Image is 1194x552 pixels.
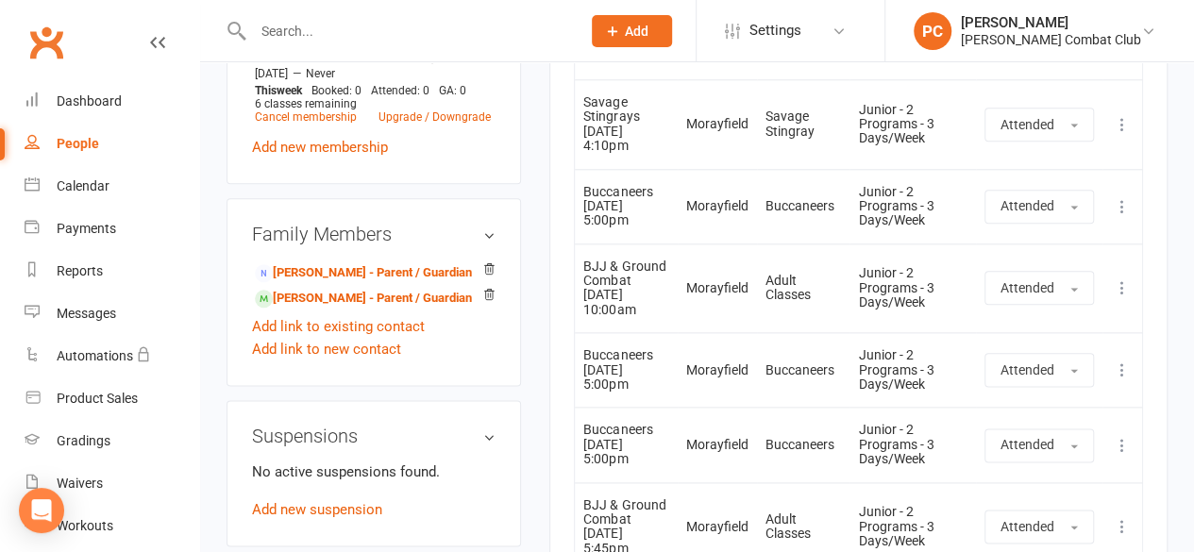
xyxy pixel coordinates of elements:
[686,117,748,131] div: Morayfield
[961,31,1141,48] div: [PERSON_NAME] Combat Club
[247,18,567,44] input: Search...
[57,93,122,109] div: Dashboard
[583,95,669,125] div: Savage Stingrays
[378,110,491,124] a: Upgrade / Downgrade
[250,84,307,97] div: week
[23,19,70,66] a: Clubworx
[255,97,357,110] span: 6 classes remaining
[858,505,967,548] div: Junior - 2 Programs - 3 Days/Week
[858,423,967,466] div: Junior - 2 Programs - 3 Days/Week
[575,243,678,333] td: [DATE] 10:00am
[583,498,669,527] div: BJJ & Ground Combat
[25,505,199,547] a: Workouts
[765,274,841,303] div: Adult Classes
[25,80,199,123] a: Dashboard
[252,426,496,446] h3: Suspensions
[25,165,199,208] a: Calendar
[984,108,1094,142] button: Attended
[765,438,841,452] div: Buccaneers
[371,84,429,97] span: Attended: 0
[1001,117,1054,132] span: Attended
[583,423,669,437] div: Buccaneers
[252,501,382,518] a: Add new suspension
[25,123,199,165] a: People
[255,110,357,124] a: Cancel membership
[858,185,967,228] div: Junior - 2 Programs - 3 Days/Week
[252,224,496,244] h3: Family Members
[57,263,103,278] div: Reports
[583,185,669,199] div: Buccaneers
[25,462,199,505] a: Waivers
[961,14,1141,31] div: [PERSON_NAME]
[575,169,678,243] td: [DATE] 5:00pm
[1001,519,1054,534] span: Attended
[25,293,199,335] a: Messages
[57,136,99,151] div: People
[57,306,116,321] div: Messages
[858,103,967,146] div: Junior - 2 Programs - 3 Days/Week
[25,250,199,293] a: Reports
[984,190,1094,224] button: Attended
[250,66,496,81] div: —
[583,348,669,362] div: Buccaneers
[255,263,472,283] a: [PERSON_NAME] - Parent / Guardian
[255,84,277,97] span: This
[19,488,64,533] div: Open Intercom Messenger
[858,266,967,309] div: Junior - 2 Programs - 3 Days/Week
[686,281,748,295] div: Morayfield
[252,315,425,338] a: Add link to existing contact
[439,84,466,97] span: GA: 0
[686,520,748,534] div: Morayfield
[57,221,116,236] div: Payments
[57,476,103,491] div: Waivers
[255,67,288,80] span: [DATE]
[749,9,801,52] span: Settings
[592,15,672,47] button: Add
[311,84,362,97] span: Booked: 0
[252,139,388,156] a: Add new membership
[984,510,1094,544] button: Attended
[1001,280,1054,295] span: Attended
[765,199,841,213] div: Buccaneers
[984,271,1094,305] button: Attended
[25,208,199,250] a: Payments
[25,335,199,377] a: Automations
[57,178,109,193] div: Calendar
[57,391,138,406] div: Product Sales
[57,433,110,448] div: Gradings
[583,259,669,289] div: BJJ & Ground Combat
[625,24,648,39] span: Add
[252,460,496,483] p: No active suspensions found.
[255,289,472,309] a: [PERSON_NAME] - Parent / Guardian
[57,518,113,533] div: Workouts
[57,348,133,363] div: Automations
[765,363,841,377] div: Buccaneers
[1001,437,1054,452] span: Attended
[306,67,335,80] span: Never
[984,353,1094,387] button: Attended
[686,438,748,452] div: Morayfield
[984,428,1094,462] button: Attended
[686,199,748,213] div: Morayfield
[25,420,199,462] a: Gradings
[1001,362,1054,377] span: Attended
[765,512,841,542] div: Adult Classes
[765,109,841,139] div: Savage Stingray
[25,377,199,420] a: Product Sales
[914,12,951,50] div: PC
[686,363,748,377] div: Morayfield
[1001,198,1054,213] span: Attended
[575,332,678,407] td: [DATE] 5:00pm
[858,348,967,392] div: Junior - 2 Programs - 3 Days/Week
[252,338,401,360] a: Add link to new contact
[575,407,678,481] td: [DATE] 5:00pm
[575,79,678,169] td: [DATE] 4:10pm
